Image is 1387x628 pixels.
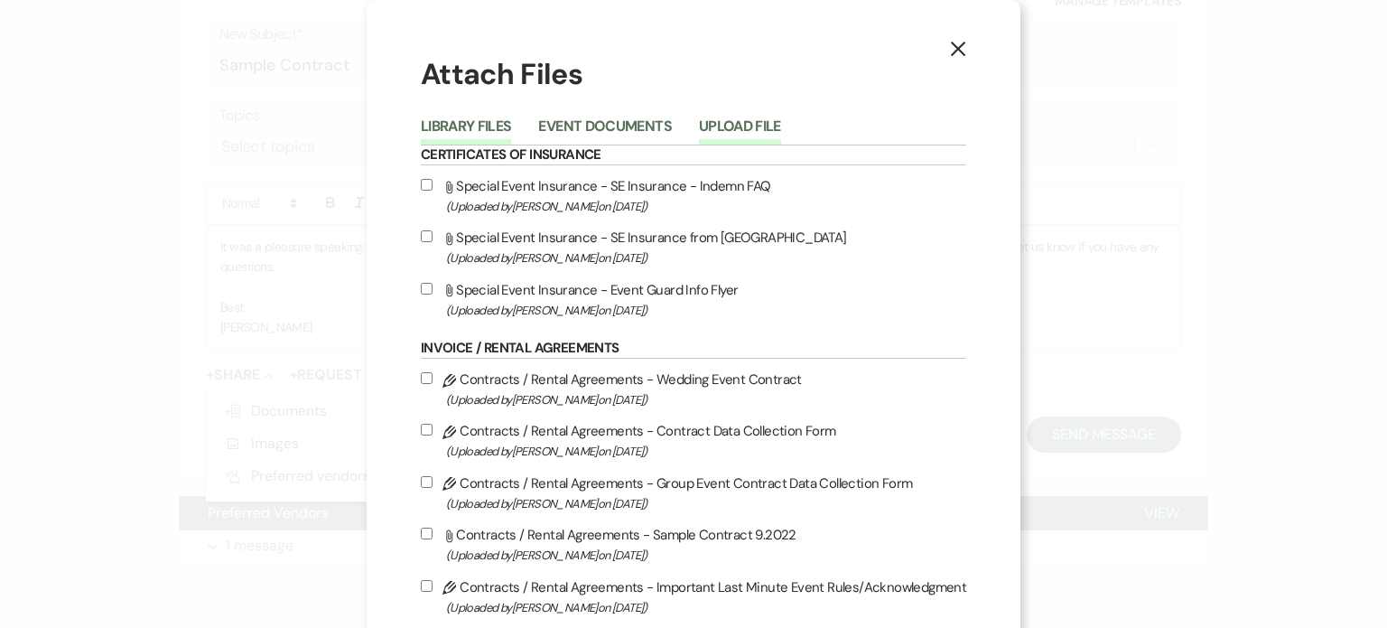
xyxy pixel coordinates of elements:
h1: Attach Files [421,54,966,95]
button: Library Files [421,119,512,145]
label: Contracts / Rental Agreements - Wedding Event Contract [421,368,966,410]
input: Special Event Insurance - Event Guard Info Flyer(Uploaded by[PERSON_NAME]on [DATE]) [421,283,433,295]
span: (Uploaded by [PERSON_NAME] on [DATE] ) [446,300,966,321]
input: Contracts / Rental Agreements - Important Last Minute Event Rules/Acknowledgment(Uploaded by[PERS... [421,580,433,592]
input: Contracts / Rental Agreements - Wedding Event Contract(Uploaded by[PERSON_NAME]on [DATE]) [421,372,433,384]
span: (Uploaded by [PERSON_NAME] on [DATE] ) [446,493,966,514]
label: Special Event Insurance - SE Insurance - Indemn FAQ [421,174,966,217]
label: Contracts / Rental Agreements - Important Last Minute Event Rules/Acknowledgment [421,576,966,618]
span: (Uploaded by [PERSON_NAME] on [DATE] ) [446,441,966,462]
label: Contracts / Rental Agreements - Contract Data Collection Form [421,419,966,462]
h6: Invoice / Rental Agreements [421,339,966,359]
span: (Uploaded by [PERSON_NAME] on [DATE] ) [446,545,966,566]
button: Upload File [699,119,781,145]
input: Special Event Insurance - SE Insurance - Indemn FAQ(Uploaded by[PERSON_NAME]on [DATE]) [421,179,433,191]
span: (Uploaded by [PERSON_NAME] on [DATE] ) [446,597,966,618]
label: Contracts / Rental Agreements - Sample Contract 9.2022 [421,523,966,566]
input: Contracts / Rental Agreements - Contract Data Collection Form(Uploaded by[PERSON_NAME]on [DATE]) [421,424,433,436]
h6: Certificates of Insurance [421,145,966,165]
button: Event Documents [538,119,671,145]
input: Contracts / Rental Agreements - Group Event Contract Data Collection Form(Uploaded by[PERSON_NAME... [421,476,433,488]
label: Special Event Insurance - SE Insurance from [GEOGRAPHIC_DATA] [421,226,966,268]
label: Contracts / Rental Agreements - Group Event Contract Data Collection Form [421,472,966,514]
span: (Uploaded by [PERSON_NAME] on [DATE] ) [446,248,966,268]
input: Special Event Insurance - SE Insurance from [GEOGRAPHIC_DATA](Uploaded by[PERSON_NAME]on [DATE]) [421,230,433,242]
span: (Uploaded by [PERSON_NAME] on [DATE] ) [446,196,966,217]
label: Special Event Insurance - Event Guard Info Flyer [421,278,966,321]
input: Contracts / Rental Agreements - Sample Contract 9.2022(Uploaded by[PERSON_NAME]on [DATE]) [421,528,433,539]
span: (Uploaded by [PERSON_NAME] on [DATE] ) [446,389,966,410]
